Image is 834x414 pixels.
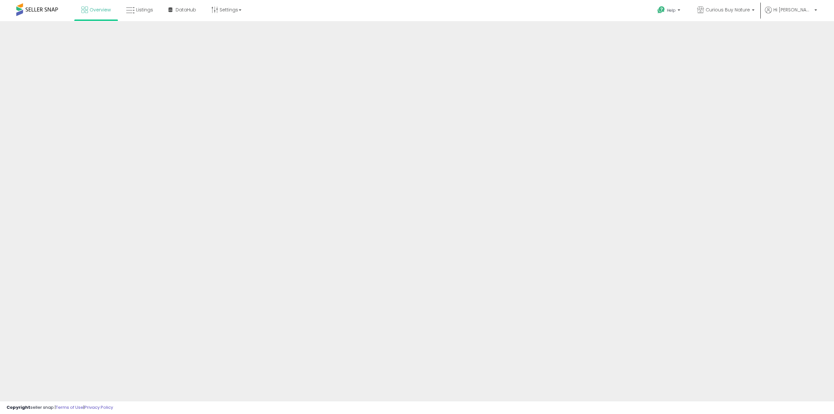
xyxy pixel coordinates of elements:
[176,7,196,13] span: DataHub
[136,7,153,13] span: Listings
[652,1,687,21] a: Help
[657,6,665,14] i: Get Help
[773,7,812,13] span: Hi [PERSON_NAME]
[765,7,817,21] a: Hi [PERSON_NAME]
[667,7,676,13] span: Help
[90,7,111,13] span: Overview
[706,7,750,13] span: Curious Buy Nature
